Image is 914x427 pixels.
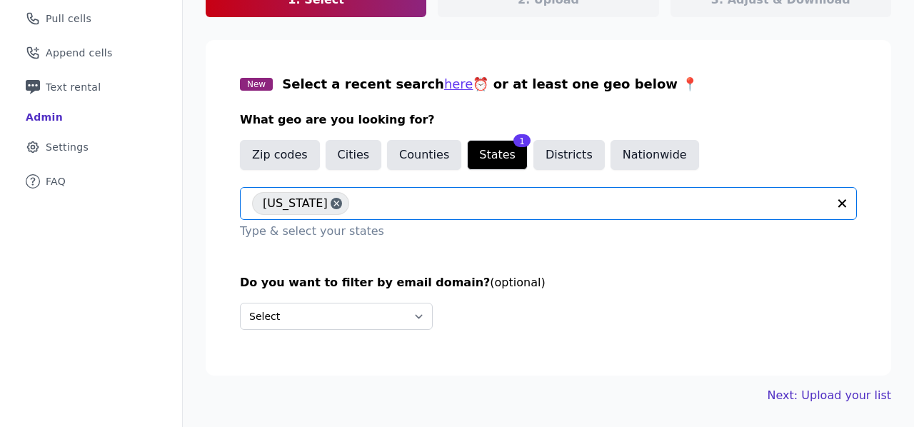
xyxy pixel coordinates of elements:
[240,276,490,289] span: Do you want to filter by email domain?
[490,276,545,289] span: (optional)
[282,76,698,91] span: Select a recent search ⏰ or at least one geo below 📍
[46,174,66,189] span: FAQ
[513,134,531,147] div: 1
[263,192,328,215] span: [US_STATE]
[46,11,91,26] span: Pull cells
[11,3,171,34] a: Pull cells
[611,140,699,170] button: Nationwide
[240,111,857,129] h3: What geo are you looking for?
[26,110,63,124] div: Admin
[326,140,382,170] button: Cities
[533,140,605,170] button: Districts
[240,140,320,170] button: Zip codes
[768,387,891,404] a: Next: Upload your list
[240,223,857,240] p: Type & select your states
[11,166,171,197] a: FAQ
[46,140,89,154] span: Settings
[46,46,113,60] span: Append cells
[467,140,528,170] button: States
[11,37,171,69] a: Append cells
[387,140,461,170] button: Counties
[240,78,273,91] span: New
[46,80,101,94] span: Text rental
[11,131,171,163] a: Settings
[444,74,473,94] button: here
[11,71,171,103] a: Text rental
